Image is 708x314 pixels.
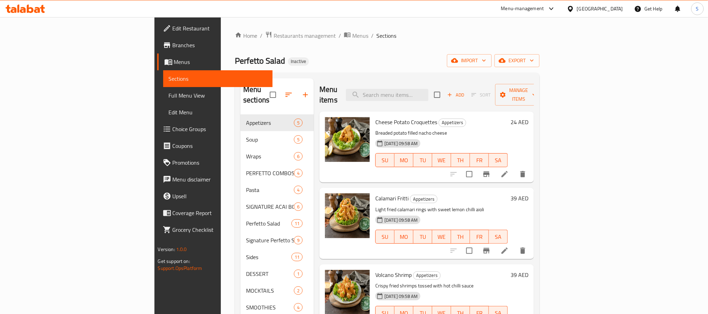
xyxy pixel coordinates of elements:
[158,264,202,273] a: Support.OpsPlatform
[292,254,302,261] span: 11
[325,117,370,162] img: Cheese Potato Croquettes
[395,230,413,244] button: MO
[439,119,466,127] span: Appetizers
[439,119,466,127] div: Appetizers
[451,230,470,244] button: TH
[157,154,273,171] a: Promotions
[246,169,294,177] span: PERFETTO COMBOS
[451,153,470,167] button: TH
[430,87,445,102] span: Select section
[489,230,508,244] button: SA
[274,31,336,40] span: Restaurants management
[240,148,314,165] div: Wraps6
[397,155,411,165] span: MO
[467,90,495,100] span: Select section first
[246,202,294,211] span: SIGNATURE ACAI BOWL
[371,31,374,40] li: /
[375,193,409,204] span: Calamari Fritti
[489,153,508,167] button: SA
[246,253,291,261] div: Sides
[169,108,267,116] span: Edit Menu
[410,195,438,203] div: Appetizers
[397,232,411,242] span: MO
[294,186,303,194] div: items
[163,104,273,121] a: Edit Menu
[169,74,267,83] span: Sections
[157,205,273,221] a: Coverage Report
[246,119,294,127] div: Appetizers
[157,221,273,238] a: Grocery Checklist
[246,152,294,160] div: Wraps
[246,135,294,144] div: Soup
[494,54,540,67] button: export
[246,236,294,244] span: Signature Perfetto Salad
[246,186,294,194] span: Pasta
[501,86,536,104] span: Manage items
[294,120,302,126] span: 5
[453,56,486,65] span: import
[495,84,542,106] button: Manage items
[176,245,187,254] span: 1.0.0
[157,188,273,205] a: Upsell
[157,20,273,37] a: Edit Restaurant
[375,281,508,290] p: Crispy fried shrimps tossed with hot chilli sauce
[514,242,531,259] button: delete
[462,167,477,181] span: Select to update
[413,230,432,244] button: TU
[432,230,451,244] button: WE
[280,86,297,103] span: Sort sections
[246,286,294,295] span: MOCKTAILS
[416,232,429,242] span: TU
[378,232,392,242] span: SU
[235,31,540,40] nav: breadcrumb
[294,170,302,177] span: 4
[294,153,302,160] span: 6
[445,90,467,100] button: Add
[470,230,489,244] button: FR
[294,135,303,144] div: items
[294,236,303,244] div: items
[158,245,175,254] span: Version:
[454,232,467,242] span: TH
[246,270,294,278] div: DESSERT
[157,121,273,137] a: Choice Groups
[173,175,267,184] span: Menu disclaimer
[157,53,273,70] a: Menus
[352,31,368,40] span: Menus
[265,31,336,40] a: Restaurants management
[169,91,267,100] span: Full Menu View
[173,209,267,217] span: Coverage Report
[294,271,302,277] span: 1
[173,192,267,200] span: Upsell
[395,153,413,167] button: MO
[375,117,437,127] span: Cheese Potato Croquettes
[501,5,544,13] div: Menu-management
[246,303,294,312] div: SMOOTHIES
[292,220,302,227] span: 11
[294,237,302,244] span: 9
[173,125,267,133] span: Choice Groups
[435,232,448,242] span: WE
[294,286,303,295] div: items
[445,90,467,100] span: Add item
[492,155,505,165] span: SA
[473,232,486,242] span: FR
[163,70,273,87] a: Sections
[294,136,302,143] span: 5
[173,24,267,33] span: Edit Restaurant
[325,193,370,238] img: Calamari Fritti
[288,57,309,66] div: Inactive
[240,181,314,198] div: Pasta4
[500,170,509,178] a: Edit menu item
[294,187,302,193] span: 4
[297,86,314,103] button: Add section
[454,155,467,165] span: TH
[157,137,273,154] a: Coupons
[163,87,273,104] a: Full Menu View
[375,205,508,214] p: Light fried calamari rings with sweet lemon chilli aioli
[375,270,412,280] span: Volcano Shrimp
